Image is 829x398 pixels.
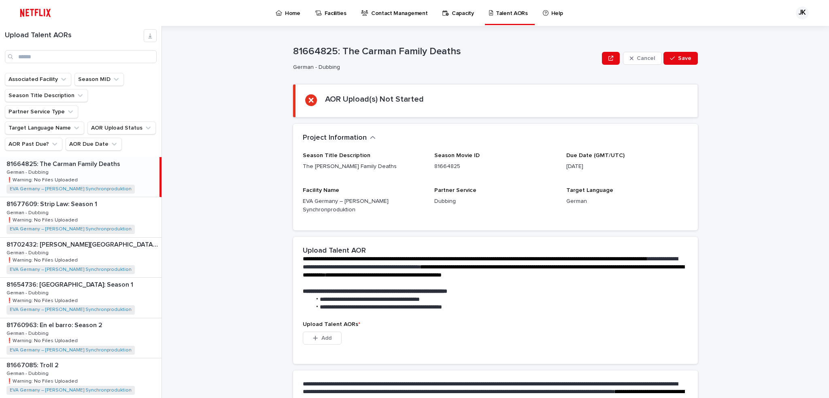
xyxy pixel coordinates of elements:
[303,134,376,143] button: Project Information
[663,52,698,65] button: Save
[325,94,424,104] h2: AOR Upload(s) Not Started
[6,329,50,336] p: German - Dubbing
[6,289,50,296] p: German - Dubbing
[303,134,367,143] h2: Project Information
[6,377,79,384] p: ❗️Warning: No Files Uploaded
[10,307,132,313] a: EVA Germany – [PERSON_NAME] Synchronproduktion
[5,31,144,40] h1: Upload Talent AORs
[6,369,50,377] p: German - Dubbing
[6,320,104,329] p: 81760963: En el barro: Season 2
[6,199,99,208] p: 81677609: Strip Law: Season 1
[637,55,655,61] span: Cancel
[321,335,332,341] span: Add
[5,73,71,86] button: Associated Facility
[6,239,160,249] p: 81702432: [PERSON_NAME][GEOGRAPHIC_DATA] Trip
[10,387,132,393] a: EVA Germany – [PERSON_NAME] Synchronproduktion
[10,267,132,272] a: EVA Germany – [PERSON_NAME] Synchronproduktion
[303,197,425,214] p: EVA Germany – [PERSON_NAME] Synchronproduktion
[434,162,556,171] p: 81664825
[6,209,50,216] p: German - Dubbing
[678,55,691,61] span: Save
[5,89,88,102] button: Season Title Description
[6,176,79,183] p: ❗️Warning: No Files Uploaded
[566,162,688,171] p: [DATE]
[303,321,360,327] span: Upload Talent AORs
[6,249,50,256] p: German - Dubbing
[10,347,132,353] a: EVA Germany – [PERSON_NAME] Synchronproduktion
[434,187,476,193] span: Partner Service
[6,336,79,344] p: ❗️Warning: No Files Uploaded
[434,197,556,206] p: Dubbing
[5,121,84,134] button: Target Language Name
[5,138,62,151] button: AOR Past Due?
[303,247,366,255] h2: Upload Talent AOR
[6,279,135,289] p: 81654736: [GEOGRAPHIC_DATA]: Season 1
[566,187,613,193] span: Target Language
[10,226,132,232] a: EVA Germany – [PERSON_NAME] Synchronproduktion
[16,5,55,21] img: ifQbXi3ZQGMSEF7WDB7W
[293,64,595,71] p: German - Dubbing
[303,332,342,345] button: Add
[303,162,425,171] p: The [PERSON_NAME] Family Deaths
[566,197,688,206] p: German
[6,360,60,369] p: 81667085: Troll 2
[87,121,156,134] button: AOR Upload Status
[10,186,132,192] a: EVA Germany – [PERSON_NAME] Synchronproduktion
[74,73,124,86] button: Season MID
[566,153,625,158] span: Due Date (GMT/UTC)
[434,153,480,158] span: Season Movie ID
[6,256,79,263] p: ❗️Warning: No Files Uploaded
[66,138,122,151] button: AOR Due Date
[5,105,78,118] button: Partner Service Type
[796,6,809,19] div: JK
[6,216,79,223] p: ❗️Warning: No Files Uploaded
[6,159,122,168] p: 81664825: The Carman Family Deaths
[303,187,339,193] span: Facility Name
[303,153,370,158] span: Season Title Description
[6,296,79,304] p: ❗️Warning: No Files Uploaded
[293,46,599,57] p: 81664825: The Carman Family Deaths
[6,168,50,175] p: German - Dubbing
[5,50,157,63] input: Search
[623,52,662,65] button: Cancel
